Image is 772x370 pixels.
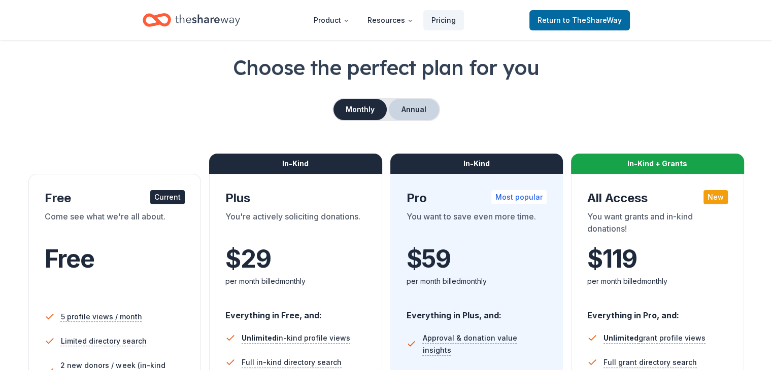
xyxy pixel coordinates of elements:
[61,311,142,323] span: 5 profile views / month
[225,210,366,239] div: You're actively soliciting donations.
[45,244,94,274] span: Free
[587,275,728,287] div: per month billed monthly
[407,210,547,239] div: You want to save even more time.
[225,275,366,287] div: per month billed monthly
[563,16,622,24] span: to TheShareWay
[242,334,277,342] span: Unlimited
[423,10,464,30] a: Pricing
[225,190,366,206] div: Plus
[491,190,547,204] div: Most popular
[150,190,185,204] div: Current
[209,154,382,174] div: In-Kind
[359,10,421,30] button: Resources
[306,10,357,30] button: Product
[603,356,697,368] span: Full grant directory search
[587,210,728,239] div: You want grants and in-kind donations!
[225,245,271,273] span: $ 29
[529,10,630,30] a: Returnto TheShareWay
[306,8,464,32] nav: Main
[587,190,728,206] div: All Access
[587,245,636,273] span: $ 119
[407,275,547,287] div: per month billed monthly
[242,334,350,342] span: in-kind profile views
[390,154,563,174] div: In-Kind
[61,335,147,347] span: Limited directory search
[143,8,240,32] a: Home
[45,210,185,239] div: Come see what we're all about.
[538,14,622,26] span: Return
[24,53,748,82] h1: Choose the perfect plan for you
[333,99,387,120] button: Monthly
[225,301,366,322] div: Everything in Free, and:
[587,301,728,322] div: Everything in Pro, and:
[603,334,706,342] span: grant profile views
[45,190,185,206] div: Free
[242,356,342,368] span: Full in-kind directory search
[703,190,728,204] div: New
[571,154,744,174] div: In-Kind + Grants
[407,245,451,273] span: $ 59
[422,332,547,356] span: Approval & donation value insights
[389,99,439,120] button: Annual
[407,301,547,322] div: Everything in Plus, and:
[407,190,547,206] div: Pro
[603,334,639,342] span: Unlimited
